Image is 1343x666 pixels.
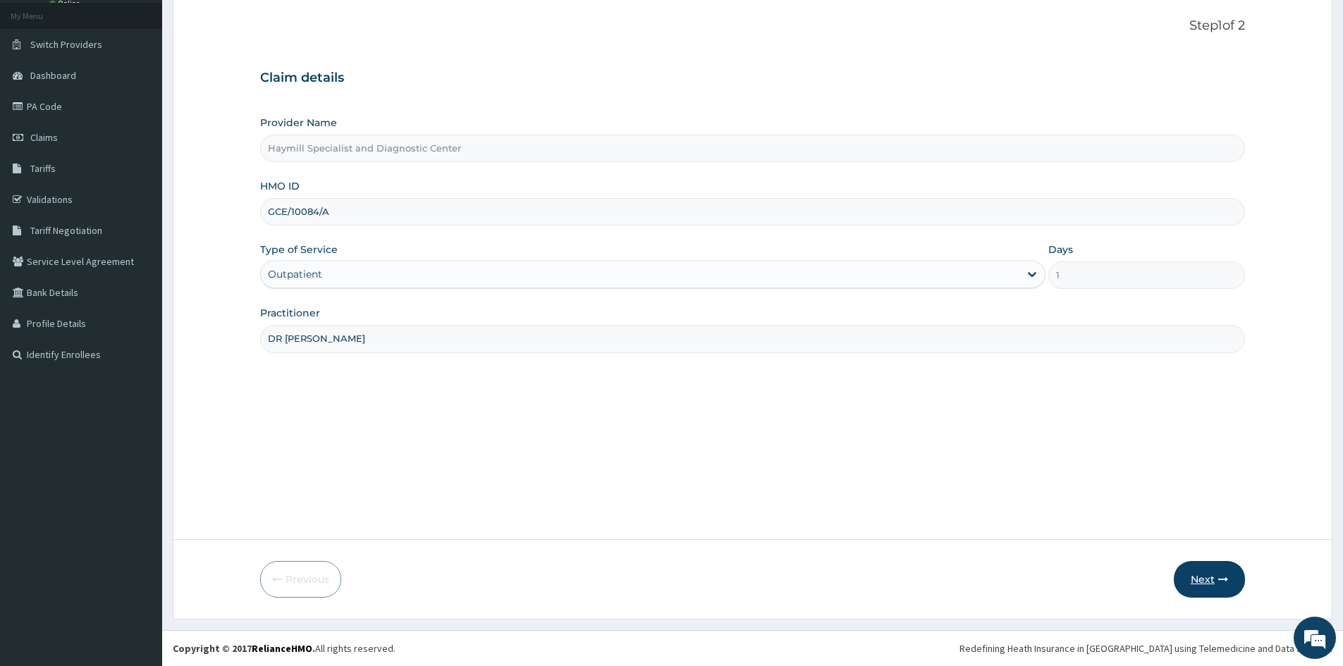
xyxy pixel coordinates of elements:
[1174,561,1245,598] button: Next
[260,70,1245,86] h3: Claim details
[260,179,300,193] label: HMO ID
[30,131,58,144] span: Claims
[30,69,76,82] span: Dashboard
[260,306,320,320] label: Practitioner
[1048,242,1073,257] label: Days
[260,325,1245,352] input: Enter Name
[260,18,1245,34] p: Step 1 of 2
[252,642,312,655] a: RelianceHMO
[260,242,338,257] label: Type of Service
[260,116,337,130] label: Provider Name
[30,38,102,51] span: Switch Providers
[30,224,102,237] span: Tariff Negotiation
[173,642,315,655] strong: Copyright © 2017 .
[30,162,56,175] span: Tariffs
[162,630,1343,666] footer: All rights reserved.
[260,561,341,598] button: Previous
[268,267,322,281] div: Outpatient
[260,198,1245,226] input: Enter HMO ID
[959,641,1332,655] div: Redefining Heath Insurance in [GEOGRAPHIC_DATA] using Telemedicine and Data Science!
